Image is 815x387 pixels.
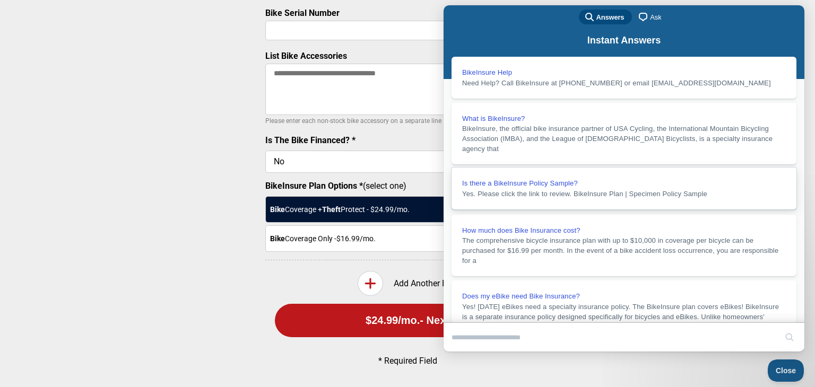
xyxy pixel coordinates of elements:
strong: Bike [270,234,285,243]
div: Coverage + Protect - $ 24.99 /mo. [265,196,550,223]
strong: BikeInsure Plan Options * [265,181,363,191]
strong: Bike [270,205,285,214]
label: Is The Bike Financed? * [265,135,356,145]
span: /mo. [398,314,420,327]
label: List Bike Accessories [265,51,347,61]
iframe: Help Scout Beacon - Live Chat, Contact Form, and Knowledge Base [444,5,804,351]
label: (select one) [265,181,550,191]
div: Coverage Only - $16.99 /mo. [265,225,550,252]
button: $24.99/mo.- Next [275,304,540,337]
p: * Required Field [283,356,532,366]
strong: Theft [322,205,341,214]
label: Bike Serial Number [265,8,340,18]
div: Add Another Bike [265,271,550,296]
iframe: Help Scout Beacon - Close [768,359,804,382]
p: Please enter each non-stock bike accessory on a separate line [265,115,550,127]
